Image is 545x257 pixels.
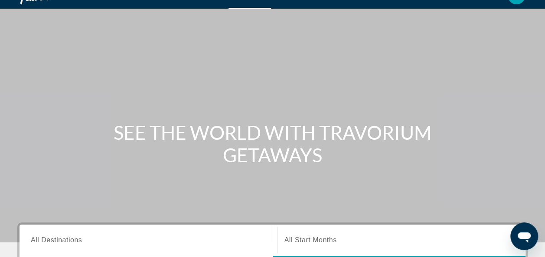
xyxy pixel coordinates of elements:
span: All Destinations [31,236,82,244]
h1: SEE THE WORLD WITH TRAVORIUM GETAWAYS [110,121,435,166]
span: All Start Months [284,236,337,244]
input: Select destination [31,235,266,246]
iframe: Button to launch messaging window [510,222,538,250]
